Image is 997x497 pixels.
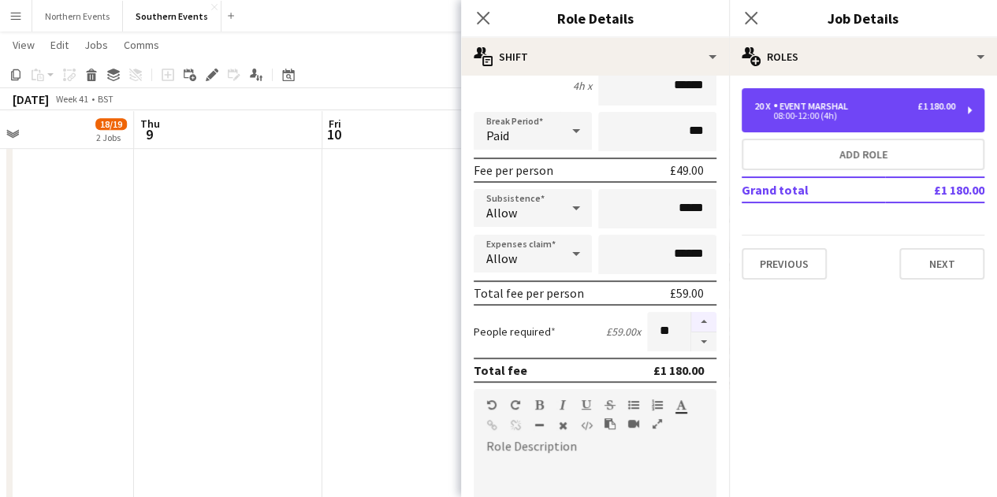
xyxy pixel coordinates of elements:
button: Redo [510,399,521,411]
button: Next [899,248,984,280]
h3: Role Details [461,8,729,28]
div: 4h x [573,79,592,93]
button: Paste as plain text [605,417,616,430]
div: £1 180.00 [653,362,704,378]
button: Decrease [691,332,716,352]
button: HTML Code [581,419,592,432]
div: [DATE] [13,91,49,107]
div: Roles [729,38,997,76]
label: People required [474,325,556,339]
button: Clear Formatting [557,419,568,432]
span: Allow [486,250,517,266]
button: Northern Events [32,1,123,32]
span: Allow [486,205,517,221]
span: 10 [326,125,341,143]
div: £59.00 x [606,325,641,339]
button: Southern Events [123,1,221,32]
button: Strikethrough [605,399,616,411]
button: Underline [581,399,592,411]
button: Italic [557,399,568,411]
button: Add role [742,139,984,170]
div: 2 Jobs [96,132,126,143]
td: Grand total [742,177,885,202]
button: Text Color [675,399,686,411]
div: Shift [461,38,729,76]
div: £49.00 [670,162,704,178]
button: Undo [486,399,497,411]
div: £1 180.00 [917,101,955,112]
a: Comms [117,35,166,55]
a: Jobs [78,35,114,55]
button: Unordered List [628,399,639,411]
a: Edit [44,35,75,55]
div: 20 x [754,101,773,112]
div: Total fee per person [474,285,584,301]
span: Fri [329,117,341,131]
button: Fullscreen [652,417,663,430]
div: £59.00 [670,285,704,301]
h3: Job Details [729,8,997,28]
span: View [13,38,35,52]
button: Previous [742,248,827,280]
span: Edit [50,38,69,52]
span: Thu [140,117,160,131]
div: 08:00-12:00 (4h) [754,112,955,120]
button: Insert video [628,417,639,430]
a: View [6,35,41,55]
div: Total fee [474,362,527,378]
button: Increase [691,312,716,332]
div: Fee per person [474,162,553,178]
span: Week 41 [52,93,91,105]
td: £1 180.00 [885,177,984,202]
button: Bold [534,399,545,411]
button: Ordered List [652,399,663,411]
span: Jobs [84,38,108,52]
span: Paid [486,128,509,143]
span: Comms [124,38,159,52]
span: 18/19 [95,118,127,130]
div: BST [98,93,113,105]
span: 9 [138,125,160,143]
button: Horizontal Line [534,419,545,432]
div: Event Marshal [773,101,854,112]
